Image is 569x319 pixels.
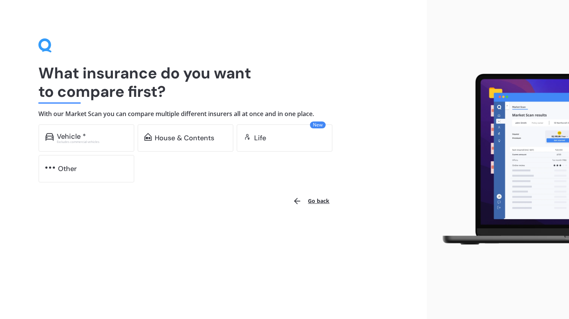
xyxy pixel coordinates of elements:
[38,110,389,118] h4: With our Market Scan you can compare multiple different insurers all at once and in one place.
[155,134,214,142] div: House & Contents
[254,134,266,142] div: Life
[45,133,54,141] img: car.f15378c7a67c060ca3f3.svg
[288,192,334,210] button: Go back
[45,164,55,171] img: other.81dba5aafe580aa69f38.svg
[144,133,152,141] img: home-and-contents.b802091223b8502ef2dd.svg
[57,140,127,143] div: Excludes commercial vehicles
[57,133,86,140] div: Vehicle *
[310,121,326,128] span: New
[243,133,251,141] img: life.f720d6a2d7cdcd3ad642.svg
[58,165,77,173] div: Other
[38,64,389,101] h1: What insurance do you want to compare first?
